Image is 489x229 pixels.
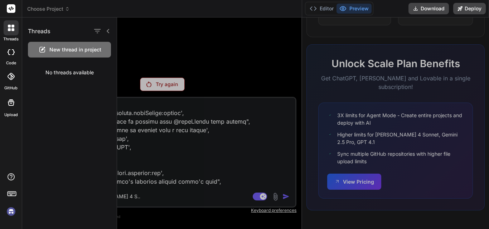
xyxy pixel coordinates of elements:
[307,4,337,14] button: Editor
[28,27,50,35] h1: Threads
[49,46,101,53] span: New thread in project
[5,205,17,218] img: signin
[3,36,19,42] label: threads
[27,5,70,13] span: Choose Project
[4,112,18,118] label: Upload
[22,63,117,82] div: No threads available
[408,3,449,14] button: Download
[4,85,18,91] label: GitHub
[453,3,486,14] button: Deploy
[337,4,372,14] button: Preview
[6,60,16,66] label: code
